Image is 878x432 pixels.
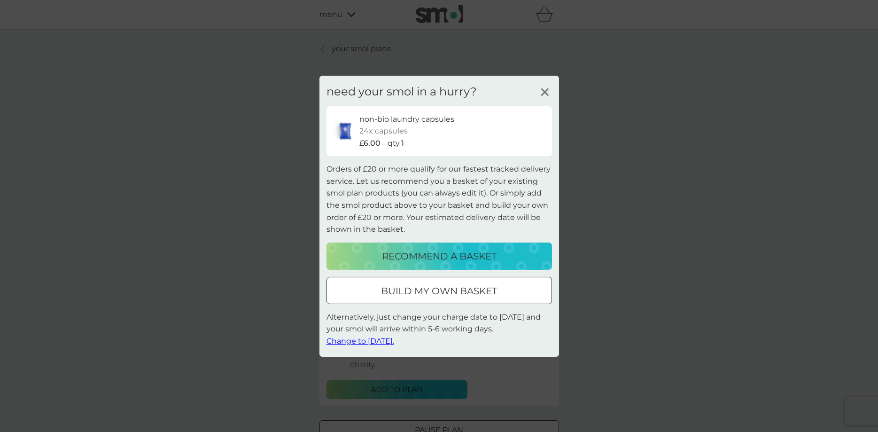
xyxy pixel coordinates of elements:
[326,335,394,347] button: Change to [DATE].
[326,337,394,346] span: Change to [DATE].
[326,85,477,98] h3: need your smol in a hurry?
[359,137,381,149] p: £6.00
[359,113,454,125] p: non-bio laundry capsules
[401,137,404,149] p: 1
[326,311,552,347] p: Alternatively, just change your charge date to [DATE] and your smol will arrive within 5-6 workin...
[359,125,408,137] p: 24x capsules
[381,283,497,298] p: build my own basket
[382,249,497,264] p: recommend a basket
[326,243,552,270] button: recommend a basket
[388,137,400,149] p: qty
[326,163,552,236] p: Orders of £20 or more qualify for our fastest tracked delivery service. Let us recommend you a ba...
[326,277,552,304] button: build my own basket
